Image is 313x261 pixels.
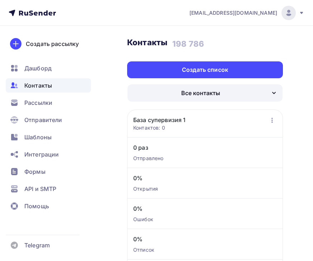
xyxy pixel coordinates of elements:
span: 0% [133,174,277,182]
span: Помощь [24,202,49,210]
span: [EMAIL_ADDRESS][DOMAIN_NAME] [189,9,277,17]
div: Отправлено [133,155,277,162]
a: [EMAIL_ADDRESS][DOMAIN_NAME] [189,6,304,20]
a: Контакты [6,78,91,93]
h3: Контакты [127,37,167,47]
div: Контактов: 0 [133,124,186,131]
div: Создать рассылку [26,39,79,48]
span: API и SMTP [24,185,56,193]
div: Ошибок [133,216,277,223]
div: Создать список [182,66,228,74]
span: Дашборд [24,64,52,73]
a: Рассылки [6,95,91,110]
a: Дашборд [6,61,91,75]
span: 0% [133,204,277,213]
h4: 198 786 [172,39,204,48]
span: Шаблоны [24,133,52,141]
a: Отправители [6,113,91,127]
a: Шаблоны [6,130,91,144]
span: Рассылки [24,98,52,107]
button: Все контакты [127,84,283,102]
div: Все контакты [181,89,220,97]
span: Формы [24,167,45,176]
span: 0% [133,235,277,243]
span: Интеграции [24,150,59,159]
a: Формы [6,164,91,179]
span: Telegram [24,241,50,250]
div: Открытия [133,185,277,192]
span: Контакты [24,81,52,90]
a: База супервизия 1 [133,116,186,124]
span: 0 раз [133,143,277,152]
div: Отписок [133,246,277,253]
span: Отправители [24,116,62,124]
